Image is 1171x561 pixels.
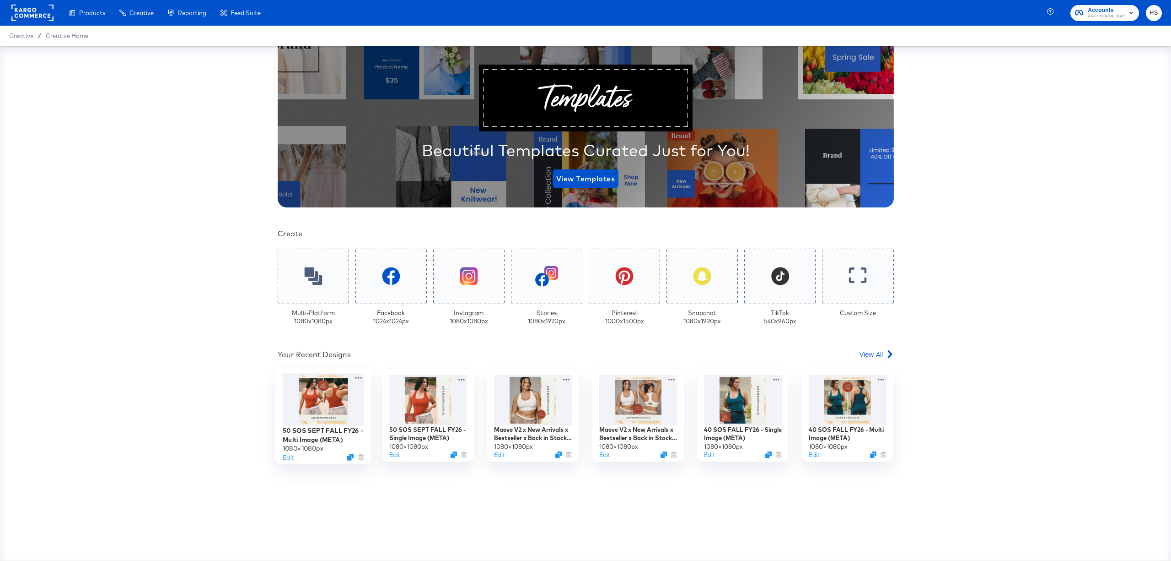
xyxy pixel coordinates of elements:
[347,453,354,460] svg: Duplicate
[451,452,457,458] svg: Duplicate
[292,309,335,326] div: Multi-Platform 1080 x 1080 px
[599,451,610,459] button: Edit
[278,229,894,239] div: Create
[373,309,409,326] div: Facebook 1024 x 1024 px
[389,425,467,442] div: 50 SOS SEPT FALL FY26 - Single Image (META)
[809,442,848,451] div: 1080 × 1080 px
[599,442,638,451] div: 1080 × 1080 px
[1070,5,1139,21] button: AccountsANTHROPOLOGIE
[809,425,886,442] div: 40 SOS FALL FY26 - Multi Image (META)
[422,139,750,162] div: Beautiful Templates Curated Just for You!
[494,451,505,459] button: Edit
[605,309,644,326] div: Pinterest 1000 x 1500 px
[809,451,819,459] button: Edit
[704,442,743,451] div: 1080 × 1080 px
[46,32,88,39] a: Creative Home
[528,309,565,326] div: Stories 1080 x 1920 px
[764,309,796,326] div: TikTok 540 x 960 px
[859,349,883,359] span: View All
[697,370,789,462] div: 40 SOS FALL FY26 - Single Image (META)1080×1080pxEditDuplicate
[275,368,371,464] div: 50 SOS SEPT FALL FY26 - Multi Image (META)1080×1080pxEditDuplicate
[389,451,400,459] button: Edit
[129,9,154,16] span: Creative
[282,426,364,444] div: 50 SOS SEPT FALL FY26 - Multi Image (META)
[1150,8,1158,18] span: HS
[840,309,876,317] div: Custom Size
[704,425,782,442] div: 40 SOS FALL FY26 - Single Image (META)
[599,425,677,442] div: Maeve V2 x New Arrivals x Bestseller x Back in Stock FALL FY26 - Multi Image (META)
[683,309,721,326] div: Snapchat 1080 x 1920 px
[661,452,667,458] svg: Duplicate
[555,452,562,458] svg: Duplicate
[282,444,323,452] div: 1080 × 1080 px
[487,370,579,462] div: Maeve V2 x New Arrivals x Bestseller x Back in Stock FALL FY26 - Single Image (META)1080×1080pxEd...
[278,349,351,360] div: Your Recent Designs
[592,370,684,462] div: Maeve V2 x New Arrivals x Bestseller x Back in Stock FALL FY26 - Multi Image (META)1080×1080pxEdi...
[704,451,714,459] button: Edit
[9,32,33,39] span: Creative
[389,442,428,451] div: 1080 × 1080 px
[1146,5,1162,21] button: HS
[494,425,572,442] div: Maeve V2 x New Arrivals x Bestseller x Back in Stock FALL FY26 - Single Image (META)
[1088,13,1125,20] span: ANTHROPOLOGIE
[859,349,894,363] a: View All
[556,172,615,185] span: View Templates
[494,442,533,451] div: 1080 × 1080 px
[450,309,488,326] div: Instagram 1080 x 1080 px
[79,9,105,16] span: Products
[1088,5,1125,15] span: Accounts
[231,9,261,16] span: Feed Suite
[802,370,893,462] div: 40 SOS FALL FY26 - Multi Image (META)1080×1080pxEditDuplicate
[765,452,772,458] svg: Duplicate
[382,370,474,462] div: 50 SOS SEPT FALL FY26 - Single Image (META)1080×1080pxEditDuplicate
[178,9,206,16] span: Reporting
[870,452,876,458] svg: Duplicate
[33,32,46,39] span: /
[282,452,293,461] button: Edit
[553,169,618,188] button: View Templates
